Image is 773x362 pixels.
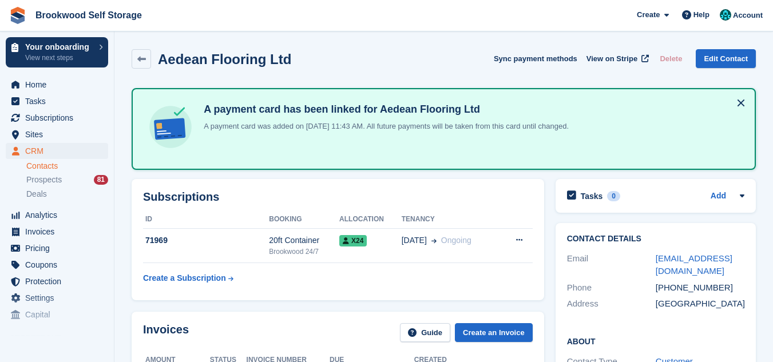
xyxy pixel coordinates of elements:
[6,126,108,142] a: menu
[25,93,94,109] span: Tasks
[402,210,499,229] th: Tenancy
[733,10,763,21] span: Account
[25,53,93,63] p: View next steps
[199,103,569,116] h4: A payment card has been linked for Aedean Flooring Ltd
[146,103,195,151] img: card-linked-ebf98d0992dc2aeb22e95c0e3c79077019eb2392cfd83c6a337811c24bc77127.svg
[26,189,47,200] span: Deals
[6,273,108,289] a: menu
[26,174,108,186] a: Prospects 81
[143,272,226,284] div: Create a Subscription
[26,188,108,200] a: Deals
[656,297,744,311] div: [GEOGRAPHIC_DATA]
[9,7,26,24] img: stora-icon-8386f47178a22dfd0bd8f6a31ec36ba5ce8667c1dd55bd0f319d3a0aa187defe.svg
[567,234,744,244] h2: Contact Details
[25,240,94,256] span: Pricing
[199,121,569,132] p: A payment card was added on [DATE] 11:43 AM. All future payments will be taken from this card unt...
[6,224,108,240] a: menu
[586,53,637,65] span: View on Stripe
[582,49,651,68] a: View on Stripe
[25,290,94,306] span: Settings
[637,9,660,21] span: Create
[6,240,108,256] a: menu
[143,210,269,229] th: ID
[494,49,577,68] button: Sync payment methods
[10,332,114,344] span: Storefront
[143,323,189,342] h2: Invoices
[26,161,108,172] a: Contacts
[607,191,620,201] div: 0
[655,49,687,68] button: Delete
[143,190,533,204] h2: Subscriptions
[25,257,94,273] span: Coupons
[6,143,108,159] a: menu
[339,235,367,246] span: X24
[455,323,533,342] a: Create an Invoice
[567,335,744,347] h2: About
[6,207,108,223] a: menu
[6,110,108,126] a: menu
[94,175,108,185] div: 81
[26,174,62,185] span: Prospects
[402,234,427,246] span: [DATE]
[25,307,94,323] span: Capital
[25,43,93,51] p: Your onboarding
[25,224,94,240] span: Invoices
[6,93,108,109] a: menu
[25,273,94,289] span: Protection
[567,297,656,311] div: Address
[25,77,94,93] span: Home
[400,323,450,342] a: Guide
[269,210,339,229] th: Booking
[693,9,709,21] span: Help
[158,51,291,67] h2: Aedean Flooring Ltd
[6,257,108,273] a: menu
[711,190,726,203] a: Add
[6,290,108,306] a: menu
[25,207,94,223] span: Analytics
[269,234,339,246] div: 20ft Container
[31,6,146,25] a: Brookwood Self Storage
[339,210,402,229] th: Allocation
[567,281,656,295] div: Phone
[720,9,731,21] img: Holly/Tom/Duncan
[656,281,744,295] div: [PHONE_NUMBER]
[567,252,656,278] div: Email
[143,234,269,246] div: 71969
[6,307,108,323] a: menu
[25,126,94,142] span: Sites
[6,77,108,93] a: menu
[441,236,471,245] span: Ongoing
[25,110,94,126] span: Subscriptions
[6,37,108,67] a: Your onboarding View next steps
[581,191,603,201] h2: Tasks
[143,268,233,289] a: Create a Subscription
[696,49,756,68] a: Edit Contact
[25,143,94,159] span: CRM
[656,253,732,276] a: [EMAIL_ADDRESS][DOMAIN_NAME]
[269,246,339,257] div: Brookwood 24/7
